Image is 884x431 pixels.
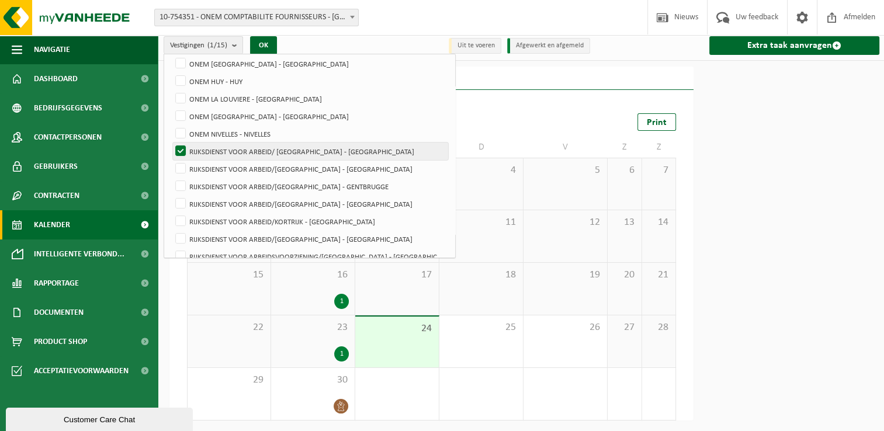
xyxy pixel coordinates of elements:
[250,36,277,55] button: OK
[173,72,448,90] label: ONEM HUY - HUY
[608,137,642,158] td: Z
[277,374,349,387] span: 30
[34,123,102,152] span: Contactpersonen
[637,113,676,131] a: Print
[529,321,601,334] span: 26
[170,37,227,54] span: Vestigingen
[613,216,636,229] span: 13
[155,9,358,26] span: 10-754351 - ONEM COMPTABILITE FOURNISSEURS - BRUXELLES
[173,125,448,142] label: ONEM NIVELLES - NIVELLES
[334,346,349,362] div: 1
[449,38,501,54] li: Uit te voeren
[34,269,79,298] span: Rapportage
[529,216,601,229] span: 12
[507,38,590,54] li: Afgewerkt en afgemeld
[529,269,601,281] span: 19
[154,9,359,26] span: 10-754351 - ONEM COMPTABILITE FOURNISSEURS - BRUXELLES
[34,35,70,64] span: Navigatie
[173,107,448,125] label: ONEM [GEOGRAPHIC_DATA] - [GEOGRAPHIC_DATA]
[173,230,448,248] label: RIJKSDIENST VOOR ARBEID/[GEOGRAPHIC_DATA] - [GEOGRAPHIC_DATA]
[277,321,349,334] span: 23
[34,239,124,269] span: Intelligente verbond...
[648,269,670,281] span: 21
[709,36,879,55] a: Extra taak aanvragen
[361,269,433,281] span: 17
[193,269,265,281] span: 15
[648,164,670,177] span: 7
[445,269,517,281] span: 18
[34,327,87,356] span: Product Shop
[613,164,636,177] span: 6
[173,195,448,213] label: RIJKSDIENST VOOR ARBEID/[GEOGRAPHIC_DATA] - [GEOGRAPHIC_DATA]
[445,164,517,177] span: 4
[34,152,78,181] span: Gebruikers
[173,213,448,230] label: RIJKSDIENST VOOR ARBEID/KORTRIJK - [GEOGRAPHIC_DATA]
[445,216,517,229] span: 11
[173,55,448,72] label: ONEM [GEOGRAPHIC_DATA] - [GEOGRAPHIC_DATA]
[529,164,601,177] span: 5
[193,321,265,334] span: 22
[439,137,524,158] td: D
[173,248,448,265] label: RIJKSDIENST VOOR ARBEIDSVOORZIENING/[GEOGRAPHIC_DATA] - [GEOGRAPHIC_DATA]
[445,321,517,334] span: 25
[613,321,636,334] span: 27
[524,137,608,158] td: V
[164,36,243,54] button: Vestigingen(1/15)
[647,118,667,127] span: Print
[642,137,677,158] td: Z
[34,356,129,385] span: Acceptatievoorwaarden
[334,294,349,309] div: 1
[34,181,79,210] span: Contracten
[34,210,70,239] span: Kalender
[173,160,448,178] label: RIJKSDIENST VOOR ARBEID/[GEOGRAPHIC_DATA] - [GEOGRAPHIC_DATA]
[361,322,433,335] span: 24
[648,321,670,334] span: 28
[6,405,195,431] iframe: chat widget
[34,298,84,327] span: Documenten
[34,93,102,123] span: Bedrijfsgegevens
[193,374,265,387] span: 29
[648,216,670,229] span: 14
[173,90,448,107] label: ONEM LA LOUVIERE - [GEOGRAPHIC_DATA]
[613,269,636,281] span: 20
[173,142,448,160] label: RIJKSDIENST VOOR ARBEID/ [GEOGRAPHIC_DATA] - [GEOGRAPHIC_DATA]
[34,64,78,93] span: Dashboard
[277,269,349,281] span: 16
[207,41,227,49] count: (1/15)
[173,178,448,195] label: RIJKSDIENST VOOR ARBEID/[GEOGRAPHIC_DATA] - GENTBRUGGE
